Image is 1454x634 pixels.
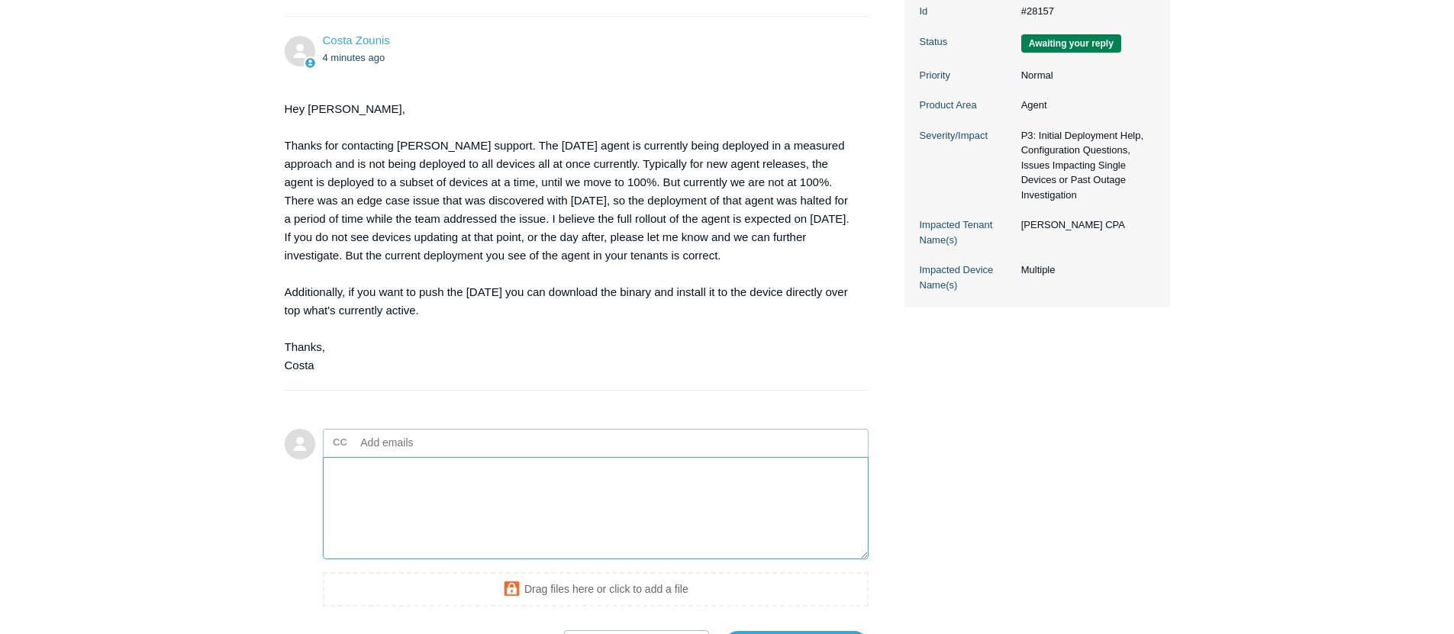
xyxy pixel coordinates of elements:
div: Hey [PERSON_NAME], Thanks for contacting [PERSON_NAME] support. The [DATE] agent is currently bei... [285,82,854,375]
span: We are waiting for you to respond [1021,34,1121,53]
label: CC [333,431,347,454]
dt: Impacted Device Name(s) [920,262,1014,292]
dt: Impacted Tenant Name(s) [920,217,1014,247]
dd: Multiple [1014,262,1155,278]
dd: Normal [1014,68,1155,83]
time: 09/16/2025, 11:53 [323,52,385,63]
dt: Severity/Impact [920,128,1014,143]
dt: Id [920,4,1014,19]
dd: Agent [1014,98,1155,113]
dt: Status [920,34,1014,50]
dd: #28157 [1014,4,1155,19]
dd: P3: Initial Deployment Help, Configuration Questions, Issues Impacting Single Devices or Past Out... [1014,128,1155,203]
dt: Product Area [920,98,1014,113]
dt: Priority [920,68,1014,83]
a: Costa Zounis [323,34,390,47]
textarea: Add your reply [323,457,869,560]
input: Add emails [355,431,519,454]
dd: [PERSON_NAME] CPA [1014,217,1155,233]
